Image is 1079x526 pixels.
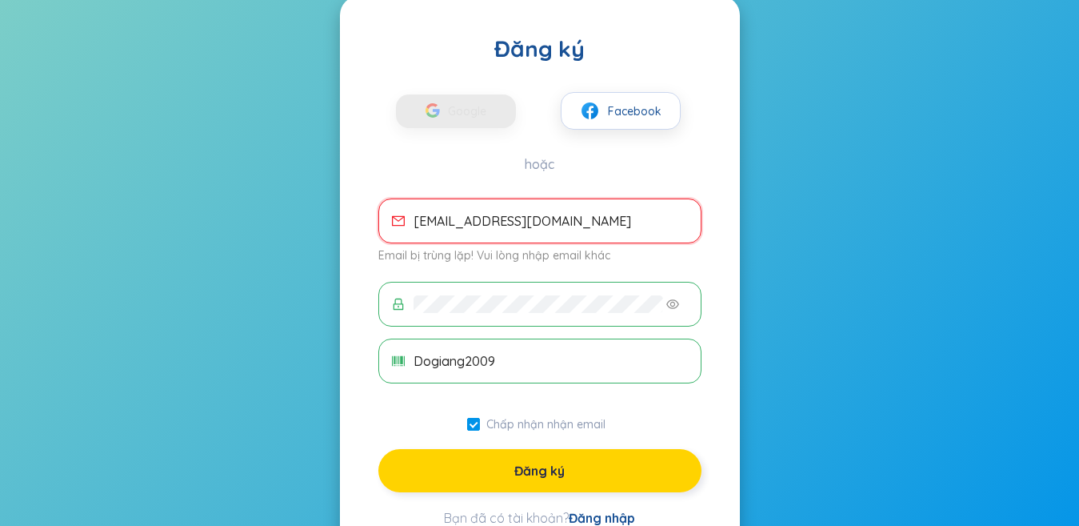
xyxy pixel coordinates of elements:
[580,101,600,121] img: facebook
[414,352,688,370] input: Mã bí mật (tùy chọn)
[494,34,584,62] font: Đăng ký
[378,449,701,492] button: Đăng ký
[486,417,605,432] font: Chấp nhận nhận email
[608,104,661,118] font: Facebook
[392,215,405,227] span: thư
[378,248,610,263] font: Email bị trùng lặp! Vui lòng nhập email khác
[569,510,635,526] a: Đăng nhập
[448,104,486,118] font: Google
[514,463,565,479] font: Đăng ký
[414,212,688,230] input: E-mail
[392,298,405,311] span: khóa
[561,92,681,130] button: facebookFacebook
[392,355,405,367] span: mã vạch
[525,156,554,172] font: hoặc
[444,510,569,526] font: Bạn đã có tài khoản?
[396,94,516,128] button: Google
[666,298,679,311] span: mắt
